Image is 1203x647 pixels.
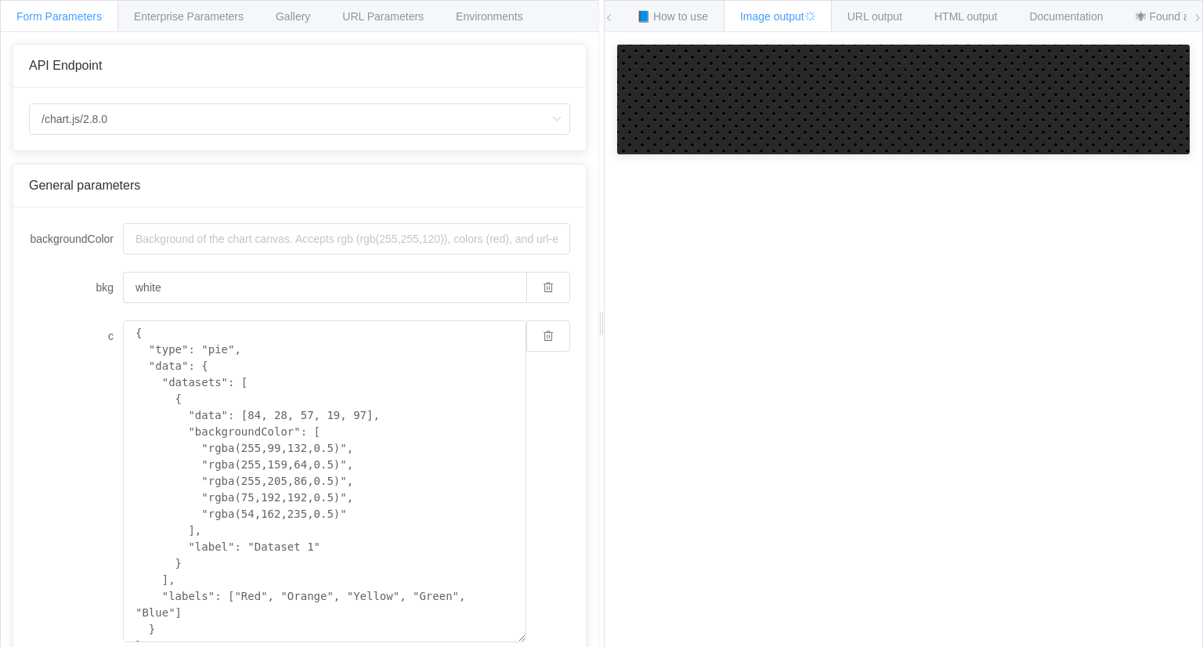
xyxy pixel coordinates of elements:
[29,223,123,255] label: backgroundColor
[847,10,902,23] span: URL output
[29,59,102,72] span: API Endpoint
[934,10,997,23] span: HTML output
[29,272,123,303] label: bkg
[342,10,424,23] span: URL Parameters
[29,179,140,192] span: General parameters
[276,10,310,23] span: Gallery
[29,103,570,135] input: Select
[740,10,815,23] span: Image output
[123,272,526,303] input: Background of the chart canvas. Accepts rgb (rgb(255,255,120)), colors (red), and url-encoded hex...
[1029,10,1103,23] span: Documentation
[637,10,708,23] span: 📘 How to use
[123,223,570,255] input: Background of the chart canvas. Accepts rgb (rgb(255,255,120)), colors (red), and url-encoded hex...
[134,10,244,23] span: Enterprise Parameters
[456,10,523,23] span: Environments
[29,320,123,352] label: c
[16,10,102,23] span: Form Parameters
